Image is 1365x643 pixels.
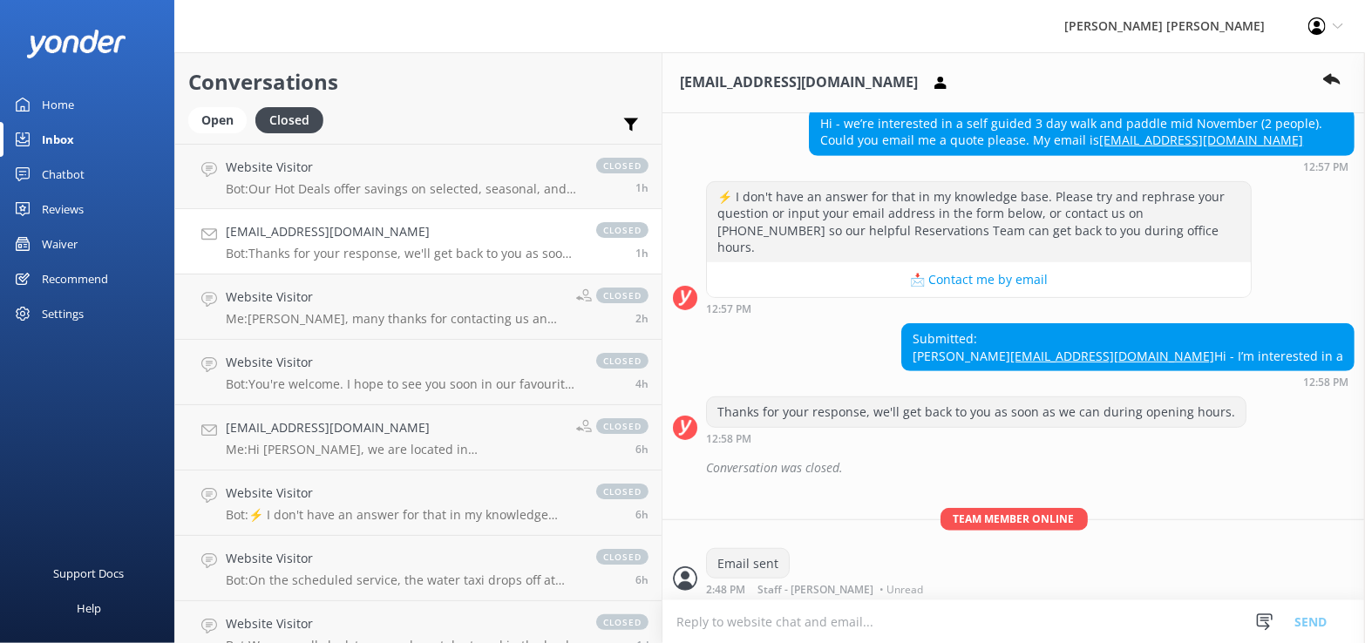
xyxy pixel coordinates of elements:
[901,376,1355,388] div: Oct 09 2025 12:58pm (UTC +13:00) Pacific/Auckland
[226,158,579,177] h4: Website Visitor
[902,324,1354,370] div: Submitted: [PERSON_NAME] Hi - I’m interested in a
[635,572,649,587] span: Oct 09 2025 08:11am (UTC +13:00) Pacific/Auckland
[635,376,649,391] span: Oct 09 2025 10:01am (UTC +13:00) Pacific/Auckland
[596,418,649,434] span: closed
[42,227,78,261] div: Waiver
[941,508,1088,530] span: Team member online
[175,144,662,209] a: Website VisitorBot:Our Hot Deals offer savings on selected, seasonal, and last-minute departures....
[226,311,563,327] p: Me: [PERSON_NAME], many thanks for contacting us and updating your trip options. I have updated y...
[226,484,579,503] h4: Website Visitor
[226,353,579,372] h4: Website Visitor
[596,222,649,238] span: closed
[255,107,323,133] div: Closed
[226,376,579,392] p: Bot: You're welcome. I hope to see you soon in our favourite part of the world!
[226,222,579,241] h4: [EMAIL_ADDRESS][DOMAIN_NAME]
[175,340,662,405] a: Website VisitorBot:You're welcome. I hope to see you soon in our favourite part of the world!clos...
[175,470,662,536] a: Website VisitorBot:⚡ I don't have an answer for that in my knowledge base. Please try and rephras...
[706,583,927,595] div: Oct 09 2025 02:48pm (UTC +13:00) Pacific/Auckland
[635,311,649,326] span: Oct 09 2025 12:46pm (UTC +13:00) Pacific/Auckland
[596,353,649,369] span: closed
[635,246,649,261] span: Oct 09 2025 12:58pm (UTC +13:00) Pacific/Auckland
[42,192,84,227] div: Reviews
[1303,162,1348,173] strong: 12:57 PM
[596,158,649,173] span: closed
[706,432,1246,444] div: Oct 09 2025 12:58pm (UTC +13:00) Pacific/Auckland
[1010,348,1214,364] a: [EMAIL_ADDRESS][DOMAIN_NAME]
[226,572,579,588] p: Bot: On the scheduled service, the water taxi drops off at [GEOGRAPHIC_DATA] for [GEOGRAPHIC_DATA].
[707,262,1251,297] button: 📩 Contact me by email
[226,181,579,197] p: Bot: Our Hot Deals offer savings on selected, seasonal, and last-minute departures. You can book ...
[255,110,332,129] a: Closed
[26,30,126,58] img: yonder-white-logo.png
[809,160,1355,173] div: Oct 09 2025 12:57pm (UTC +13:00) Pacific/Auckland
[596,484,649,499] span: closed
[175,405,662,470] a: [EMAIL_ADDRESS][DOMAIN_NAME]Me:Hi [PERSON_NAME], we are located in [GEOGRAPHIC_DATA]. You can CV ...
[175,209,662,274] a: [EMAIL_ADDRESS][DOMAIN_NAME]Bot:Thanks for your response, we'll get back to you as soon as we can...
[635,180,649,195] span: Oct 09 2025 01:48pm (UTC +13:00) Pacific/Auckland
[226,288,563,307] h4: Website Visitor
[188,107,247,133] div: Open
[226,418,563,437] h4: [EMAIL_ADDRESS][DOMAIN_NAME]
[188,65,649,98] h2: Conversations
[42,122,74,157] div: Inbox
[810,109,1354,155] div: Hi - we’re interested in a self guided 3 day walk and paddle mid November (2 people). Could you e...
[54,556,125,591] div: Support Docs
[879,585,923,595] span: • Unread
[226,549,579,568] h4: Website Visitor
[706,453,1355,483] div: Conversation was closed.
[42,87,74,122] div: Home
[596,288,649,303] span: closed
[77,591,101,626] div: Help
[42,261,108,296] div: Recommend
[42,296,84,331] div: Settings
[226,246,579,261] p: Bot: Thanks for your response, we'll get back to you as soon as we can during opening hours.
[596,614,649,630] span: closed
[226,442,563,457] p: Me: Hi [PERSON_NAME], we are located in [GEOGRAPHIC_DATA]. You can CV to [EMAIL_ADDRESS][DOMAIN_N...
[635,442,649,457] span: Oct 09 2025 08:44am (UTC +13:00) Pacific/Auckland
[707,549,789,579] div: Email sent
[706,302,1252,315] div: Oct 09 2025 12:57pm (UTC +13:00) Pacific/Auckland
[226,614,579,633] h4: Website Visitor
[596,549,649,565] span: closed
[226,507,579,523] p: Bot: ⚡ I don't have an answer for that in my knowledge base. Please try and rephrase your questio...
[673,453,1355,483] div: 2025-10-09T01:48:43.480
[175,274,662,340] a: Website VisitorMe:[PERSON_NAME], many thanks for contacting us and updating your trip options. I ...
[635,507,649,522] span: Oct 09 2025 08:25am (UTC +13:00) Pacific/Auckland
[707,182,1251,262] div: ⚡ I don't have an answer for that in my knowledge base. Please try and rephrase your question or ...
[175,536,662,601] a: Website VisitorBot:On the scheduled service, the water taxi drops off at [GEOGRAPHIC_DATA] for [G...
[42,157,85,192] div: Chatbot
[706,585,745,595] strong: 2:48 PM
[1099,132,1303,148] a: [EMAIL_ADDRESS][DOMAIN_NAME]
[706,304,751,315] strong: 12:57 PM
[188,110,255,129] a: Open
[706,434,751,444] strong: 12:58 PM
[1303,377,1348,388] strong: 12:58 PM
[680,71,918,94] h3: [EMAIL_ADDRESS][DOMAIN_NAME]
[757,585,873,595] span: Staff - [PERSON_NAME]
[707,397,1246,427] div: Thanks for your response, we'll get back to you as soon as we can during opening hours.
